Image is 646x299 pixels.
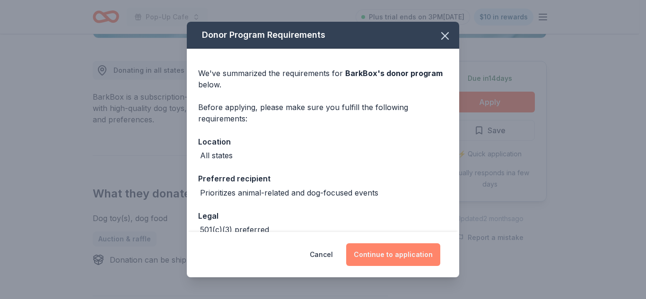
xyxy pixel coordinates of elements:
div: Location [198,136,448,148]
div: Before applying, please make sure you fulfill the following requirements: [198,102,448,124]
div: Preferred recipient [198,172,448,185]
button: Continue to application [346,243,440,266]
div: Donor Program Requirements [187,22,459,49]
span: BarkBox 's donor program [345,68,443,78]
div: We've summarized the requirements for below. [198,68,448,90]
button: Cancel [310,243,333,266]
div: Legal [198,210,448,222]
div: Prioritizes animal-related and dog-focused events [200,187,378,198]
div: All states [200,150,233,161]
div: 501(c)(3) preferred [200,224,269,235]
